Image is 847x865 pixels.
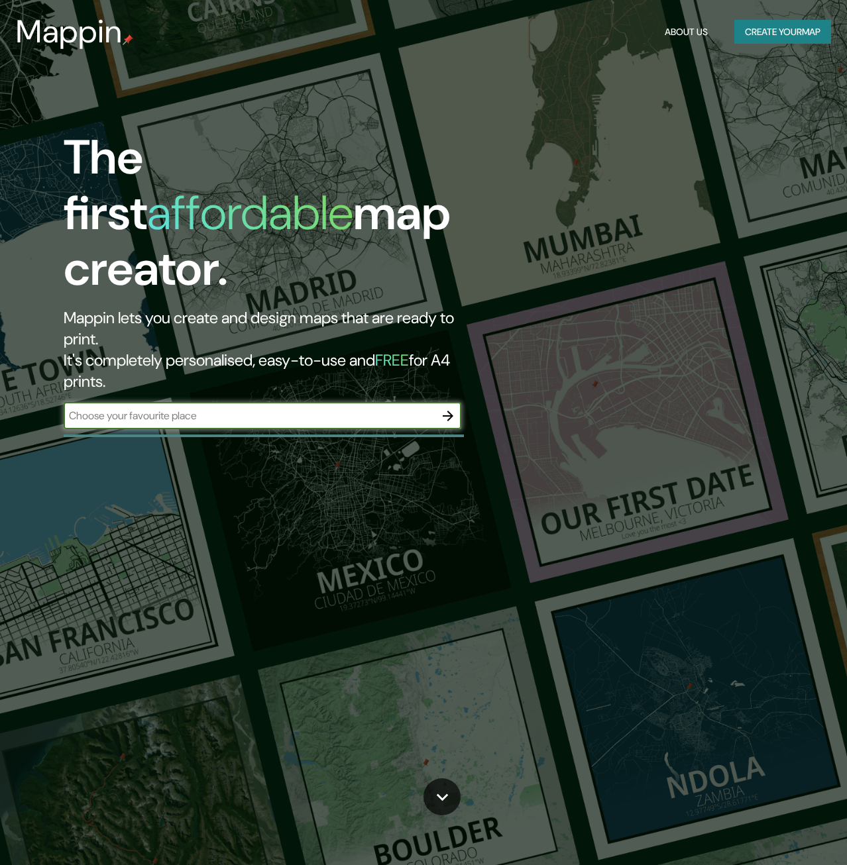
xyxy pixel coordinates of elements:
iframe: Help widget launcher [729,813,832,850]
img: mappin-pin [123,34,133,45]
button: About Us [659,20,713,44]
h5: FREE [375,350,409,370]
h1: The first map creator. [64,130,487,307]
h3: Mappin [16,13,123,50]
h1: affordable [147,182,353,244]
input: Choose your favourite place [64,408,435,423]
h2: Mappin lets you create and design maps that are ready to print. It's completely personalised, eas... [64,307,487,392]
button: Create yourmap [734,20,831,44]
